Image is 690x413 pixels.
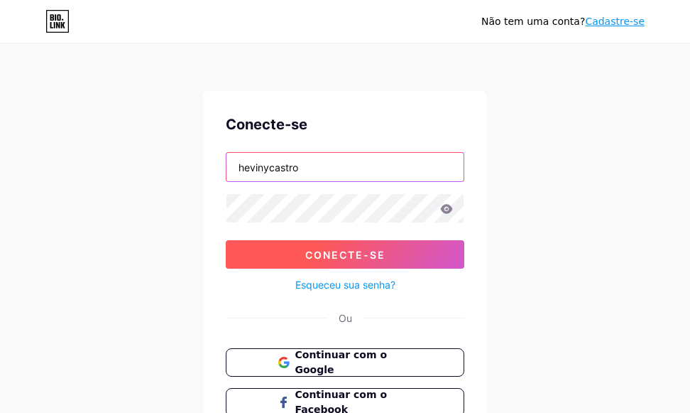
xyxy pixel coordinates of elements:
[481,16,585,27] font: Não tem uma conta?
[295,277,395,292] a: Esqueceu sua senha?
[305,249,385,261] font: Conecte-se
[226,348,464,377] button: Continuar com o Google
[226,153,464,181] input: Nome de usuário
[226,116,307,133] font: Conecte-se
[585,16,645,27] a: Cadastre-se
[295,279,395,291] font: Esqueceu sua senha?
[339,312,352,324] font: Ou
[226,240,464,269] button: Conecte-se
[295,349,388,375] font: Continuar com o Google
